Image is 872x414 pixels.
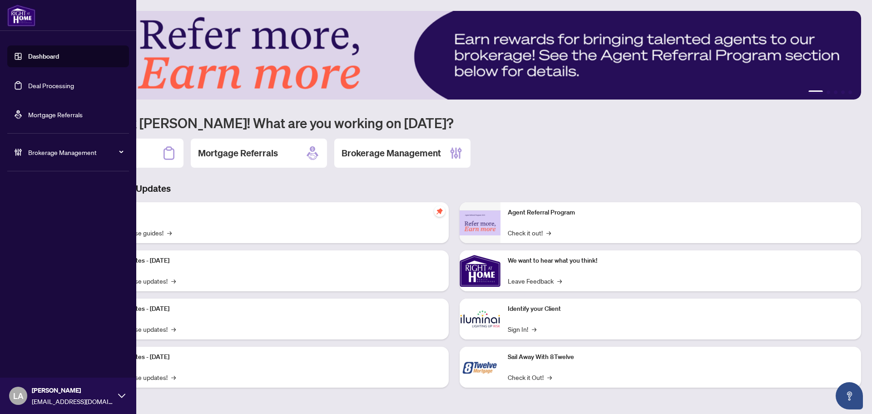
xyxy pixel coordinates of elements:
img: Agent Referral Program [460,210,500,235]
span: → [171,372,176,382]
button: 5 [848,90,852,94]
span: → [557,276,562,286]
h2: Brokerage Management [342,147,441,160]
img: Identify your Client [460,299,500,339]
span: pushpin [434,206,445,217]
p: Self-Help [95,208,441,218]
a: Leave Feedback→ [508,276,562,286]
span: → [171,324,176,334]
span: [PERSON_NAME] [32,385,114,395]
p: Platform Updates - [DATE] [95,256,441,266]
h2: Mortgage Referrals [198,147,278,160]
p: Sail Away With 8Twelve [508,352,854,362]
img: logo [7,5,35,26]
img: We want to hear what you think! [460,250,500,291]
button: Open asap [836,382,863,409]
p: Agent Referral Program [508,208,854,218]
a: Mortgage Referrals [28,110,83,119]
img: Sail Away With 8Twelve [460,347,500,388]
p: Identify your Client [508,304,854,314]
span: → [167,228,172,238]
a: Check it Out!→ [508,372,552,382]
span: → [546,228,551,238]
span: → [547,372,552,382]
p: We want to hear what you think! [508,256,854,266]
a: Deal Processing [28,81,74,90]
span: → [171,276,176,286]
button: 1 [808,90,823,94]
a: Sign In!→ [508,324,536,334]
button: 2 [827,90,830,94]
p: Platform Updates - [DATE] [95,352,441,362]
button: 3 [834,90,837,94]
a: Dashboard [28,52,59,60]
span: → [532,324,536,334]
span: [EMAIL_ADDRESS][DOMAIN_NAME] [32,396,114,406]
button: 4 [841,90,845,94]
span: LA [13,389,24,402]
h1: Welcome back [PERSON_NAME]! What are you working on [DATE]? [47,114,861,131]
a: Check it out!→ [508,228,551,238]
h3: Brokerage & Industry Updates [47,182,861,195]
img: Slide 0 [47,11,861,100]
span: Brokerage Management [28,147,123,157]
p: Platform Updates - [DATE] [95,304,441,314]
